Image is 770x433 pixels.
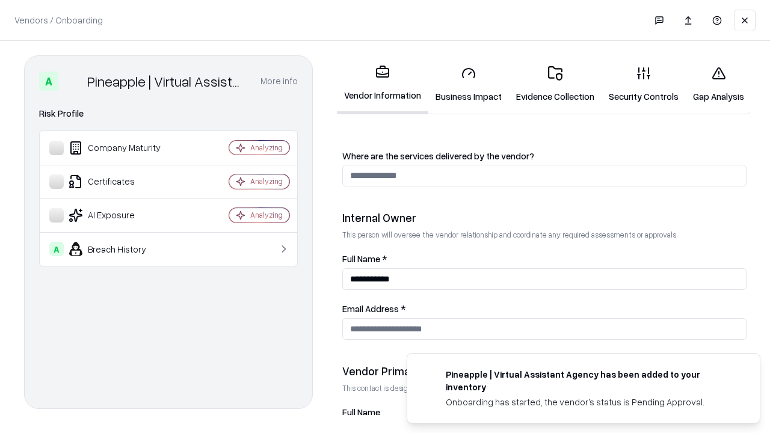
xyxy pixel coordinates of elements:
[446,368,731,393] div: Pineapple | Virtual Assistant Agency has been added to your inventory
[342,383,747,393] p: This contact is designated to receive the assessment request from Shift
[49,141,193,155] div: Company Maturity
[342,304,747,313] label: Email Address *
[342,230,747,240] p: This person will oversee the vendor relationship and coordinate any required assessments or appro...
[63,72,82,91] img: Pineapple | Virtual Assistant Agency
[422,368,436,382] img: trypineapple.com
[428,57,509,112] a: Business Impact
[342,364,747,378] div: Vendor Primary Contact
[686,57,751,112] a: Gap Analysis
[14,14,103,26] p: Vendors / Onboarding
[250,176,283,186] div: Analyzing
[342,210,747,225] div: Internal Owner
[39,72,58,91] div: A
[602,57,686,112] a: Security Controls
[250,210,283,220] div: Analyzing
[342,152,747,161] label: Where are the services delivered by the vendor?
[509,57,602,112] a: Evidence Collection
[87,72,246,91] div: Pineapple | Virtual Assistant Agency
[49,242,193,256] div: Breach History
[39,106,298,121] div: Risk Profile
[49,242,64,256] div: A
[342,408,747,417] label: Full Name
[49,174,193,189] div: Certificates
[342,254,747,263] label: Full Name *
[260,70,298,92] button: More info
[337,55,428,114] a: Vendor Information
[446,396,731,408] div: Onboarding has started, the vendor's status is Pending Approval.
[250,143,283,153] div: Analyzing
[49,208,193,223] div: AI Exposure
